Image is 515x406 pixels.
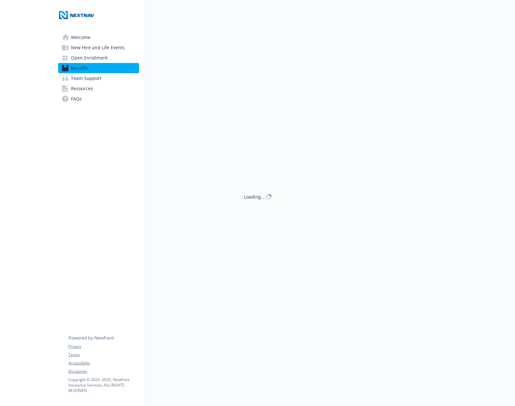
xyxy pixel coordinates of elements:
span: Welcome [71,32,90,43]
span: Open Enrollment [71,53,108,63]
span: Benefits [71,63,88,73]
a: Team Support [58,73,139,83]
span: FAQs [71,94,82,104]
span: New Hire and Life Events [71,43,125,53]
a: Accessibility [68,360,139,366]
a: Privacy [68,344,139,349]
a: Terms [68,352,139,358]
p: Copyright © 2024 - 2025 , Newfront Insurance Services, ALL RIGHTS RESERVED [68,377,139,393]
span: Resources [71,83,93,94]
a: Welcome [58,32,139,43]
a: FAQs [58,94,139,104]
div: Loading... [244,193,265,200]
a: Disclaimer [68,369,139,374]
a: Open Enrollment [58,53,139,63]
span: Team Support [71,73,101,83]
a: Resources [58,83,139,94]
a: New Hire and Life Events [58,43,139,53]
a: Benefits [58,63,139,73]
